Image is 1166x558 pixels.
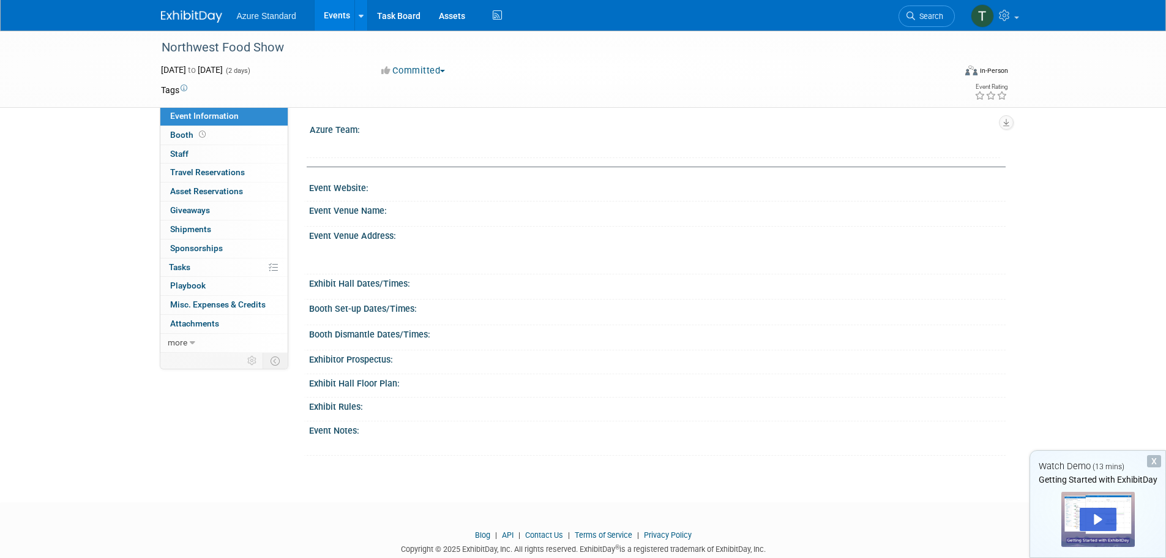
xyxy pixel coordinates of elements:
[160,334,288,352] a: more
[196,130,208,139] span: Booth not reserved yet
[310,121,1000,136] div: Azure Team:
[160,315,288,333] a: Attachments
[160,239,288,258] a: Sponsorships
[160,202,288,220] a: Giveaways
[377,64,450,77] button: Committed
[965,66,977,75] img: Format-Inperson.png
[170,186,243,196] span: Asset Reservations
[186,65,198,75] span: to
[492,530,500,540] span: |
[1093,462,1124,471] span: (13 mins)
[170,205,210,215] span: Giveaways
[974,84,1007,90] div: Event Rating
[160,126,288,145] a: Booth
[309,227,1006,242] div: Event Venue Address:
[170,111,239,121] span: Event Information
[309,421,1006,437] div: Event Notes:
[170,149,189,159] span: Staff
[1030,473,1165,486] div: Getting Started with ExhibitDay
[160,277,288,295] a: Playbook
[1030,460,1165,473] div: Watch Demo
[161,84,187,96] td: Tags
[502,530,514,540] a: API
[915,12,943,21] span: Search
[309,300,1006,315] div: Booth Set-up Dates/Times:
[161,10,222,23] img: ExhibitDay
[979,66,1008,75] div: In-Person
[160,107,288,126] a: Event Information
[575,530,632,540] a: Terms of Service
[615,544,619,551] sup: ®
[160,183,288,201] a: Asset Reservations
[1080,508,1116,531] div: Play
[157,37,936,59] div: Northwest Food Show
[237,11,296,21] span: Azure Standard
[899,6,955,27] a: Search
[525,530,563,540] a: Contact Us
[170,319,219,328] span: Attachments
[309,398,1006,413] div: Exhibit Rules:
[1147,455,1161,467] div: Dismiss
[263,353,288,369] td: Toggle Event Tabs
[515,530,523,540] span: |
[309,374,1006,390] div: Exhibit Hall Floor Plan:
[644,530,692,540] a: Privacy Policy
[309,202,1006,217] div: Event Venue Name:
[883,64,1009,82] div: Event Format
[170,281,206,290] span: Playbook
[168,337,187,347] span: more
[170,224,211,234] span: Shipments
[242,353,263,369] td: Personalize Event Tab Strip
[309,179,1006,194] div: Event Website:
[161,65,223,75] span: [DATE] [DATE]
[170,243,223,253] span: Sponsorships
[170,300,266,309] span: Misc. Expenses & Credits
[160,145,288,164] a: Staff
[160,296,288,314] a: Misc. Expenses & Credits
[971,4,994,28] img: Toni Virgil
[309,274,1006,290] div: Exhibit Hall Dates/Times:
[565,530,573,540] span: |
[309,325,1006,341] div: Booth Dismantle Dates/Times:
[309,350,1006,366] div: Exhibitor Prospectus:
[160,258,288,277] a: Tasks
[170,167,245,177] span: Travel Reservations
[225,67,250,75] span: (2 days)
[170,130,208,140] span: Booth
[160,221,288,239] a: Shipments
[169,262,190,272] span: Tasks
[160,164,288,182] a: Travel Reservations
[634,530,642,540] span: |
[475,530,490,540] a: Blog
